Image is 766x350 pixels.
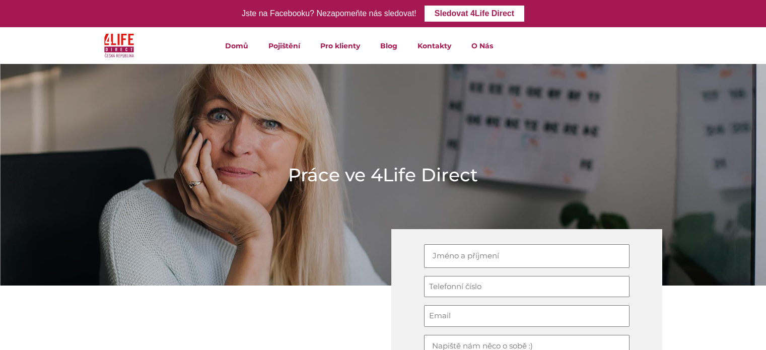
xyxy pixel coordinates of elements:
[407,27,461,64] a: Kontakty
[215,27,258,64] a: Domů
[424,244,630,268] input: Jméno a příjmení
[104,31,134,60] img: 4Life Direct Česká republika logo
[288,162,478,187] h1: Práce ve 4Life Direct
[370,27,407,64] a: Blog
[424,276,630,298] input: Telefonní číslo
[424,305,630,327] input: Email
[425,6,524,22] a: Sledovat 4Life Direct
[242,7,416,21] div: Jste na Facebooku? Nezapomeňte nás sledovat!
